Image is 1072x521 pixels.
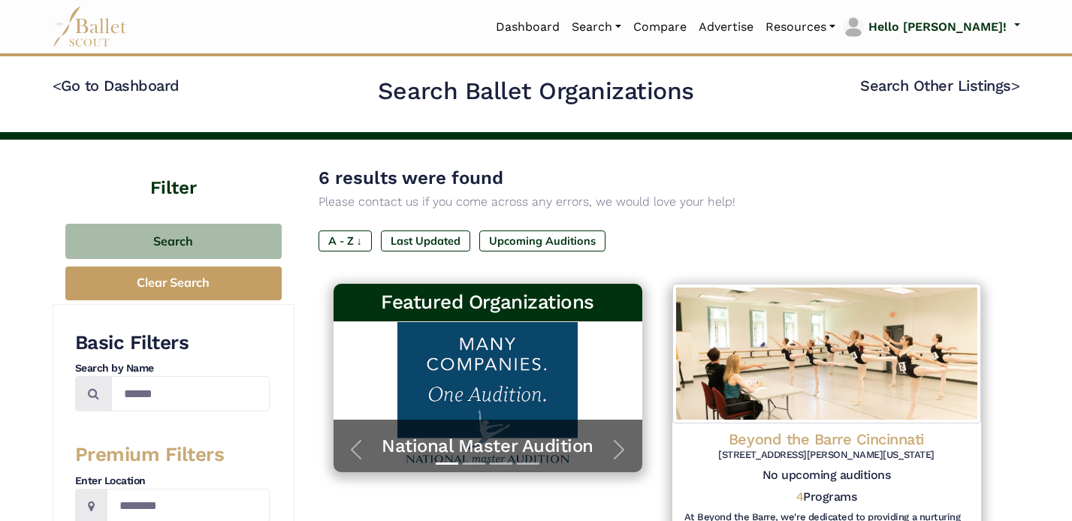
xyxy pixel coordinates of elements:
[75,361,270,376] h4: Search by Name
[684,449,969,462] h6: [STREET_ADDRESS][PERSON_NAME][US_STATE]
[436,455,458,472] button: Slide 1
[479,230,605,251] label: Upcoming Auditions
[843,17,864,38] img: profile picture
[75,330,270,356] h3: Basic Filters
[841,15,1019,39] a: profile picture Hello [PERSON_NAME]!
[1011,76,1020,95] code: >
[759,11,841,43] a: Resources
[378,76,694,107] h2: Search Ballet Organizations
[517,455,539,472] button: Slide 4
[65,224,282,259] button: Search
[346,290,630,315] h3: Featured Organizations
[672,284,981,423] img: Logo
[381,230,470,251] label: Last Updated
[319,167,503,188] span: 6 results were found
[65,267,282,300] button: Clear Search
[860,77,1019,95] a: Search Other Listings>
[111,376,270,411] input: Search by names...
[490,455,512,472] button: Slide 3
[796,489,804,504] span: 4
[693,11,759,43] a: Advertise
[684,429,969,449] h4: Beyond the Barre Cincinnati
[75,442,270,468] h3: Premium Filters
[53,77,180,95] a: <Go to Dashboard
[627,11,693,43] a: Compare
[463,455,485,472] button: Slide 2
[566,11,627,43] a: Search
[868,17,1007,37] p: Hello [PERSON_NAME]!
[684,468,969,483] h5: No upcoming auditions
[349,435,627,458] a: National Master Audition
[319,192,996,212] p: Please contact us if you come across any errors, we would love your help!
[53,140,294,201] h4: Filter
[75,474,270,489] h4: Enter Location
[319,230,372,251] label: A - Z ↓
[53,76,62,95] code: <
[796,489,857,505] h5: Programs
[490,11,566,43] a: Dashboard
